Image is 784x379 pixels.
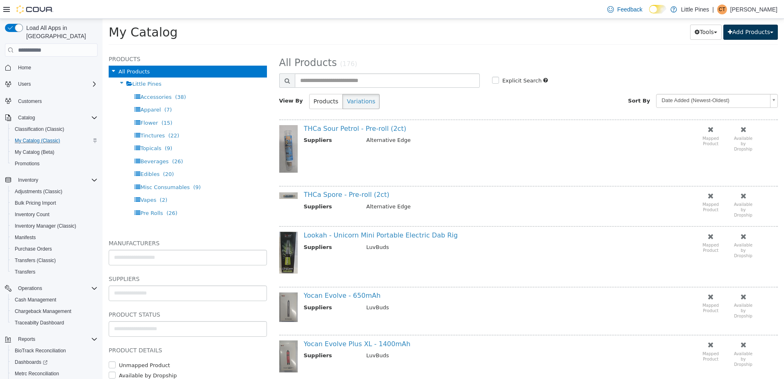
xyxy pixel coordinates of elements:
button: Purchase Orders [8,243,101,255]
td: LuvBuds [258,333,540,343]
th: Suppliers [201,184,258,194]
a: Yocan Evolve Plus XL - 1400mAh [201,321,308,329]
button: Promotions [8,158,101,169]
img: 150 [177,106,195,154]
span: Pre Rolls [38,191,60,197]
span: Apparel [38,88,58,94]
span: Feedback [617,5,642,14]
span: Users [15,79,98,89]
a: Customers [15,96,45,106]
span: My Catalog (Classic) [15,137,60,144]
span: Inventory [15,175,98,185]
div: Candace Thompson [717,5,727,14]
span: Accessories [38,75,69,81]
a: Transfers (Classic) [11,256,59,265]
small: Available by Dropship [631,224,650,239]
span: Transfers (Classic) [15,257,56,264]
span: Bulk Pricing Import [15,200,56,206]
span: My Catalog (Beta) [15,149,55,155]
button: Home [2,62,101,73]
a: THCa Sour Petrol - Pre-roll (2ct) [201,106,304,114]
span: (7) [62,88,69,94]
span: Home [15,62,98,73]
span: All Products [16,50,47,56]
p: | [712,5,714,14]
small: Mapped Product [600,183,616,193]
button: Operations [2,283,101,294]
button: Cash Management [8,294,101,306]
span: My Catalog (Classic) [11,136,98,146]
label: Available by Dropship [14,353,74,361]
button: Adjustments (Classic) [8,186,101,197]
span: Transfers [15,269,35,275]
h5: Manufacturers [6,219,164,229]
a: Manifests [11,233,39,242]
span: Inventory [18,177,38,183]
span: Sort By [526,79,548,85]
a: Inventory Manager (Classic) [11,221,80,231]
a: Date Added (Newest-Oldest) [554,75,675,89]
img: 150 [177,174,195,180]
span: (26) [70,139,81,146]
h5: Product Details [6,326,164,336]
span: Dashboards [15,359,48,365]
span: View By [177,79,201,85]
a: Cash Management [11,295,59,305]
button: My Catalog (Classic) [8,135,101,146]
span: Promotions [11,159,98,169]
a: Dashboards [11,357,51,367]
span: Date Added (Newest-Oldest) [554,75,664,88]
span: Home [18,64,31,71]
span: (15) [59,101,70,107]
span: Operations [18,285,42,292]
span: Chargeback Management [15,308,71,315]
span: Customers [15,96,98,106]
span: Tinctures [38,114,62,120]
span: Classification (Classic) [11,124,98,134]
a: Bulk Pricing Import [11,198,59,208]
button: Traceabilty Dashboard [8,317,101,329]
button: Catalog [2,112,101,123]
a: Transfers [11,267,39,277]
th: Suppliers [201,117,258,128]
span: Adjustments (Classic) [11,187,98,196]
small: Available by Dropship [631,284,650,299]
span: (9) [91,165,98,171]
button: Add Products [621,6,675,21]
button: Customers [2,95,101,107]
img: 150 [177,213,195,255]
th: Suppliers [201,333,258,343]
span: My Catalog (Beta) [11,147,98,157]
button: Products [207,75,240,90]
button: BioTrack Reconciliation [8,345,101,356]
small: Available by Dropship [631,117,650,132]
a: Classification (Classic) [11,124,68,134]
th: Suppliers [201,224,258,235]
label: Explicit Search [398,58,439,66]
span: Traceabilty Dashboard [11,318,98,328]
span: Catalog [18,114,35,121]
button: Classification (Classic) [8,123,101,135]
span: Topicals [38,126,59,132]
span: (2) [57,178,65,184]
span: (38) [73,75,84,81]
a: BioTrack Reconciliation [11,346,69,356]
span: (20) [60,152,71,158]
a: Purchase Orders [11,244,55,254]
th: Suppliers [201,285,258,295]
button: Inventory Manager (Classic) [8,220,101,232]
span: Manifests [11,233,98,242]
a: Inventory Count [11,210,53,219]
p: Little Pines [681,5,709,14]
span: My Catalog [6,6,75,21]
a: Feedback [604,1,645,18]
small: Mapped Product [600,284,616,294]
small: Mapped Product [600,224,616,234]
span: Flower [38,101,55,107]
span: Catalog [15,113,98,123]
a: Promotions [11,159,43,169]
span: Inventory Count [15,211,50,218]
td: Alternative Edge [258,117,540,128]
button: Transfers (Classic) [8,255,101,266]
